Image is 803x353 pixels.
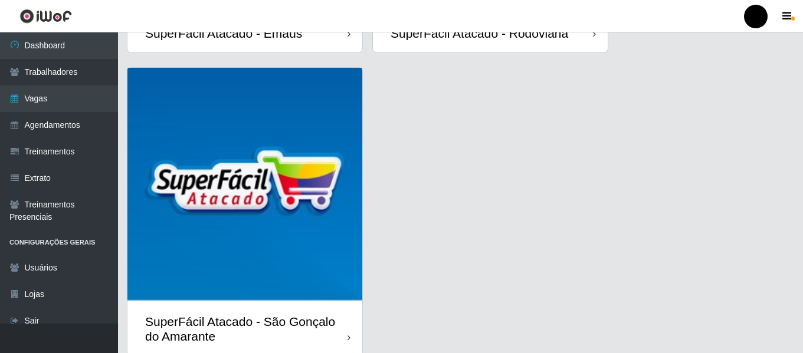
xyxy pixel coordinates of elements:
[19,9,72,24] img: CoreUI Logo
[145,26,302,41] div: SuperFácil Atacado - Emaús
[391,26,568,41] div: SuperFácil Atacado - Rodoviária
[145,314,348,344] div: SuperFácil Atacado - São Gonçalo do Amarante
[127,68,362,302] img: cardImg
